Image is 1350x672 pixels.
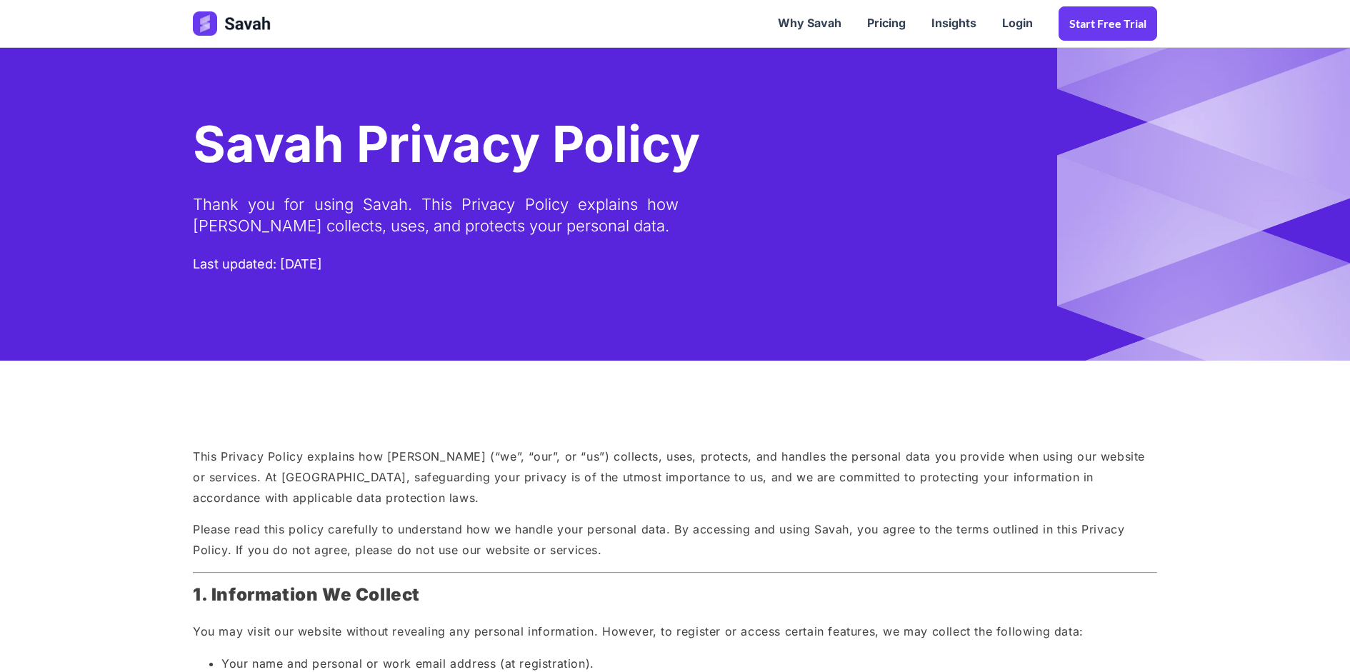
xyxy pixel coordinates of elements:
strong: 1. Information We Collect [193,584,420,605]
a: Pricing [854,1,919,46]
div: Thank you for using Savah. This Privacy Policy explains how [PERSON_NAME] collects, uses, and pro... [193,176,679,255]
a: Login [989,1,1046,46]
p: This Privacy Policy explains how [PERSON_NAME] (“we”, “our”, or “us”) collects, uses, protects, a... [193,446,1157,508]
p: You may visit our website without revealing any personal information. However, to register or acc... [193,621,1157,642]
a: Start Free trial [1059,6,1157,41]
h1: Savah Privacy Policy [193,126,700,176]
a: Why Savah [765,1,854,46]
p: Please read this policy carefully to understand how we handle your personal data. By accessing an... [193,519,1157,561]
a: Insights [919,1,989,46]
div: Last updated: [DATE] [193,254,322,275]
